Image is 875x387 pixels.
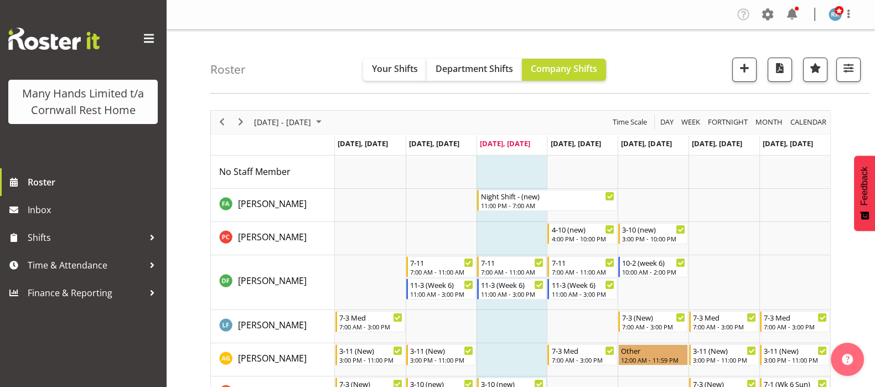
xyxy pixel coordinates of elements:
div: 3-11 (New) [339,345,402,356]
span: [DATE], [DATE] [621,138,671,148]
button: Next [234,115,248,129]
div: 11-3 (Week 6) [551,279,614,290]
button: Time Scale [611,115,649,129]
div: August 11 - 17, 2025 [250,111,328,134]
div: Galvez, Angeline"s event - 3-11 (New) Begin From Monday, August 11, 2025 at 3:00:00 PM GMT+12:00 ... [335,344,405,365]
a: No Staff Member [219,165,291,178]
div: 7:00 AM - 3:00 PM [339,322,402,331]
div: 3:00 PM - 11:00 PM [410,355,473,364]
div: Fairbrother, Deborah"s event - 11-3 (Week 6) Begin From Wednesday, August 13, 2025 at 11:00:00 AM... [477,278,547,300]
button: Add a new shift [732,58,757,82]
span: [PERSON_NAME] [238,319,307,331]
div: 11:00 PM - 7:00 AM [481,201,615,210]
div: Fairbrother, Deborah"s event - 10-2 (week 6) Begin From Friday, August 15, 2025 at 10:00:00 AM GM... [618,256,688,277]
h4: Roster [210,63,246,76]
button: Department Shifts [427,59,522,81]
button: Timeline Month [754,115,785,129]
td: Fairbrother, Deborah resource [211,255,335,310]
div: 3-11 (New) [693,345,756,356]
div: 7:00 AM - 11:00 AM [551,267,614,276]
span: [DATE], [DATE] [480,138,530,148]
span: [PERSON_NAME] [238,231,307,243]
div: 7-3 (New) [622,312,685,323]
span: [PERSON_NAME] [238,352,307,364]
button: Your Shifts [363,59,427,81]
div: Galvez, Angeline"s event - 7-3 Med Begin From Thursday, August 14, 2025 at 7:00:00 AM GMT+12:00 E... [547,344,617,365]
div: 7:00 AM - 3:00 PM [622,322,685,331]
span: Roster [28,174,160,190]
a: [PERSON_NAME] [238,230,307,244]
div: Fairbrother, Deborah"s event - 11-3 (Week 6) Begin From Tuesday, August 12, 2025 at 11:00:00 AM G... [406,278,476,300]
span: Day [659,115,675,129]
div: Night Shift - (new) [481,190,615,202]
div: Flynn, Leeane"s event - 7-3 Med Begin From Saturday, August 16, 2025 at 7:00:00 AM GMT+12:00 Ends... [689,311,759,332]
span: Finance & Reporting [28,285,144,301]
div: 3-11 (New) [764,345,827,356]
div: 7:00 AM - 3:00 PM [693,322,756,331]
span: Inbox [28,202,160,218]
div: 3:00 PM - 11:00 PM [764,355,827,364]
td: Galvez, Angeline resource [211,343,335,376]
div: Galvez, Angeline"s event - 3-11 (New) Begin From Tuesday, August 12, 2025 at 3:00:00 PM GMT+12:00... [406,344,476,365]
div: 12:00 AM - 11:59 PM [621,355,685,364]
span: [DATE] - [DATE] [253,115,312,129]
div: Flynn, Leeane"s event - 7-3 Med Begin From Sunday, August 17, 2025 at 7:00:00 AM GMT+12:00 Ends A... [760,311,830,332]
div: 7:00 AM - 11:00 AM [410,267,473,276]
span: Week [680,115,701,129]
div: 4:00 PM - 10:00 PM [551,234,614,243]
div: 4-10 (new) [551,224,614,235]
span: Company Shifts [531,63,597,75]
a: [PERSON_NAME] [238,197,307,210]
div: Other [621,345,685,356]
button: Highlight an important date within the roster. [803,58,827,82]
span: Time Scale [612,115,648,129]
button: August 2025 [252,115,327,129]
div: 11:00 AM - 3:00 PM [410,290,473,298]
button: Previous [215,115,230,129]
div: next period [231,111,250,134]
span: calendar [789,115,827,129]
span: Your Shifts [372,63,418,75]
div: 11:00 AM - 3:00 PM [481,290,544,298]
div: Galvez, Angeline"s event - 3-11 (New) Begin From Sunday, August 17, 2025 at 3:00:00 PM GMT+12:00 ... [760,344,830,365]
div: 3:00 PM - 11:00 PM [693,355,756,364]
span: [DATE], [DATE] [763,138,813,148]
button: Month [789,115,829,129]
button: Feedback - Show survey [854,156,875,231]
div: 11-3 (Week 6) [481,279,544,290]
td: Adams, Fran resource [211,189,335,222]
div: Flynn, Leeane"s event - 7-3 Med Begin From Monday, August 11, 2025 at 7:00:00 AM GMT+12:00 Ends A... [335,311,405,332]
span: [DATE], [DATE] [409,138,459,148]
span: Shifts [28,229,144,246]
img: reece-rhind280.jpg [829,8,842,21]
div: 7-3 Med [339,312,402,323]
span: Fortnight [707,115,749,129]
button: Fortnight [706,115,750,129]
div: Adams, Fran"s event - Night Shift - (new) Begin From Wednesday, August 13, 2025 at 11:00:00 PM GM... [477,190,618,211]
div: Fairbrother, Deborah"s event - 7-11 Begin From Thursday, August 14, 2025 at 7:00:00 AM GMT+12:00 ... [547,256,617,277]
span: Time & Attendance [28,257,144,274]
span: [DATE], [DATE] [338,138,388,148]
div: Galvez, Angeline"s event - 3-11 (New) Begin From Saturday, August 16, 2025 at 3:00:00 PM GMT+12:0... [689,344,759,365]
div: Many Hands Limited t/a Cornwall Rest Home [19,85,147,118]
div: Chand, Pretika"s event - 3-10 (new) Begin From Friday, August 15, 2025 at 3:00:00 PM GMT+12:00 En... [618,223,688,244]
a: [PERSON_NAME] [238,274,307,287]
span: Department Shifts [436,63,513,75]
div: 7-11 [551,257,614,268]
img: Rosterit website logo [8,28,100,50]
div: 10-2 (week 6) [622,257,685,268]
td: Flynn, Leeane resource [211,310,335,343]
button: Company Shifts [522,59,606,81]
td: Chand, Pretika resource [211,222,335,255]
span: [DATE], [DATE] [692,138,742,148]
div: 3:00 PM - 10:00 PM [622,234,685,243]
div: Flynn, Leeane"s event - 7-3 (New) Begin From Friday, August 15, 2025 at 7:00:00 AM GMT+12:00 Ends... [618,311,688,332]
div: 10:00 AM - 2:00 PM [622,267,685,276]
td: No Staff Member resource [211,156,335,189]
div: Fairbrother, Deborah"s event - 7-11 Begin From Wednesday, August 13, 2025 at 7:00:00 AM GMT+12:00... [477,256,547,277]
a: [PERSON_NAME] [238,352,307,365]
div: 3-10 (new) [622,224,685,235]
div: 3:00 PM - 11:00 PM [339,355,402,364]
